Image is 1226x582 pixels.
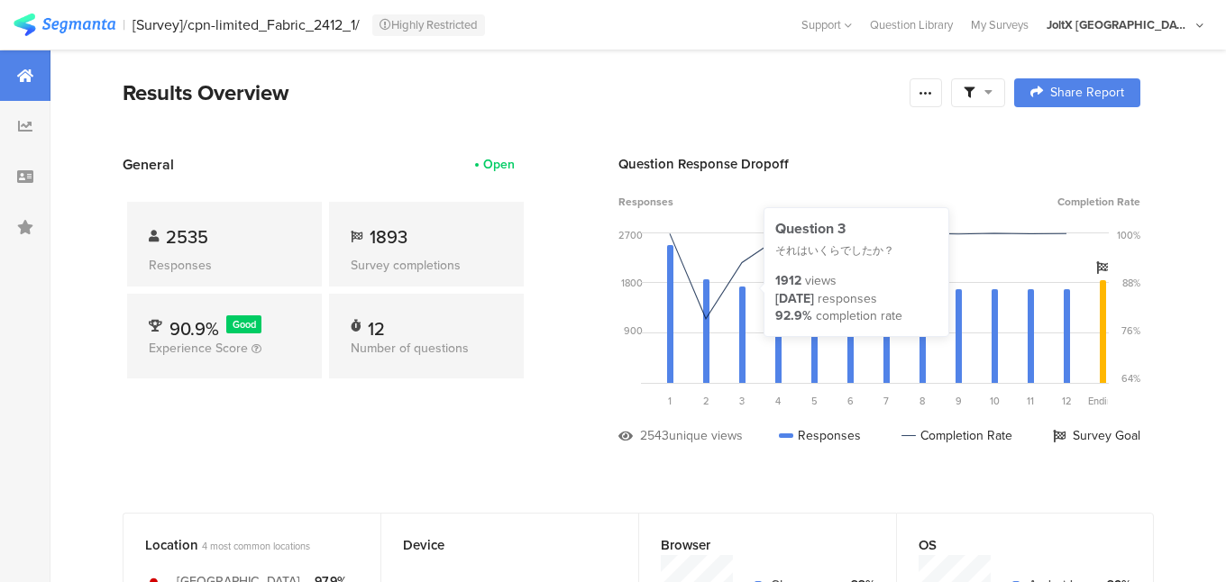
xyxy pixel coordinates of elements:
div: 100% [1117,228,1140,242]
img: segmanta logo [14,14,115,36]
a: Question Library [861,16,962,33]
div: Responses [149,256,300,275]
span: 8 [919,394,925,408]
i: Survey Goal [1096,261,1109,274]
div: [DATE] [775,290,814,308]
span: General [123,154,174,175]
div: OS [919,535,1102,555]
div: 64% [1121,371,1140,386]
div: | [123,14,125,35]
span: 1893 [370,223,407,250]
div: Open [483,155,515,174]
div: Browser [661,535,845,555]
div: views [805,272,837,290]
span: Good [233,317,256,332]
div: Question Response Dropoff [618,154,1140,174]
div: Question 3 [775,219,938,239]
div: JoltX [GEOGRAPHIC_DATA] [1047,16,1191,33]
span: 2535 [166,223,208,250]
div: 900 [624,323,643,338]
div: Responses [779,426,861,445]
div: Completion Rate [901,426,1012,445]
div: 2543 [640,426,669,445]
div: それはいくらでしたか？ [775,243,938,259]
div: 1800 [621,276,643,290]
span: 7 [883,394,889,408]
div: Highly Restricted [372,14,485,36]
div: Survey completions [351,256,502,275]
span: 2 [703,394,709,408]
div: unique views [669,426,743,445]
span: 11 [1027,394,1034,408]
div: 2700 [618,228,643,242]
span: 12 [1062,394,1072,408]
span: 4 most common locations [202,539,310,553]
span: 5 [811,394,818,408]
div: Device [403,535,587,555]
span: 1 [668,394,672,408]
div: Location [145,535,329,555]
span: 4 [775,394,781,408]
span: Completion Rate [1057,194,1140,210]
div: completion rate [816,307,902,325]
div: 12 [368,315,385,333]
div: responses [818,290,877,308]
div: Ending [1084,394,1121,408]
a: My Surveys [962,16,1038,33]
span: Number of questions [351,339,469,358]
div: Support [801,11,852,39]
div: 76% [1121,323,1140,338]
span: 3 [739,394,745,408]
span: Share Report [1050,86,1124,99]
div: 1912 [775,272,801,290]
span: 90.9% [169,315,219,342]
div: Results Overview [123,77,901,109]
div: 92.9% [775,307,812,325]
div: 88% [1122,276,1140,290]
span: 9 [956,394,962,408]
div: Survey Goal [1053,426,1140,445]
div: [Survey]/cpn-limited_Fabric_2412_1/ [133,16,360,33]
span: Responses [618,194,673,210]
span: 10 [990,394,1000,408]
span: Experience Score [149,339,248,358]
span: 6 [847,394,854,408]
